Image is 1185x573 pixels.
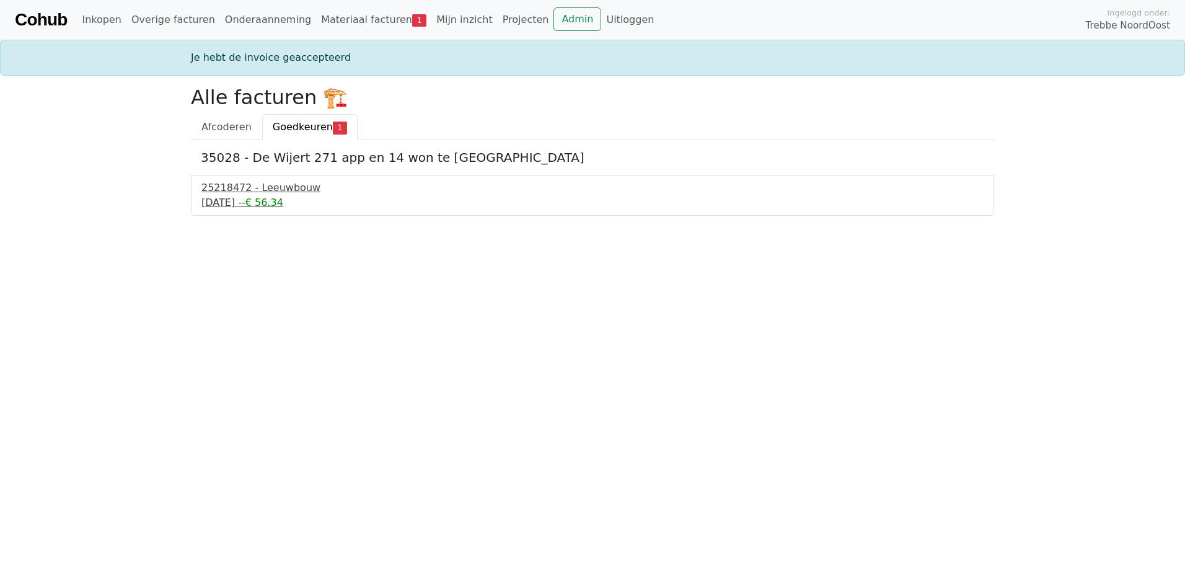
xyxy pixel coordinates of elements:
[1107,7,1170,19] span: Ingelogd onder:
[77,7,126,32] a: Inkopen
[220,7,316,32] a: Onderaanneming
[316,7,431,32] a: Materiaal facturen1
[553,7,601,31] a: Admin
[1086,19,1170,33] span: Trebbe NoordOost
[201,180,984,195] div: 25218472 - Leeuwbouw
[183,50,1002,65] div: Je hebt de invoice geaccepteerd
[201,180,984,210] a: 25218472 - Leeuwbouw[DATE] --€ 56.34
[201,121,252,133] span: Afcoderen
[191,86,994,109] h2: Alle facturen 🏗️
[412,14,426,27] span: 1
[15,5,67,35] a: Cohub
[498,7,554,32] a: Projecten
[126,7,220,32] a: Overige facturen
[262,114,358,140] a: Goedkeuren1
[191,114,262,140] a: Afcoderen
[601,7,659,32] a: Uitloggen
[273,121,333,133] span: Goedkeuren
[201,195,984,210] div: [DATE] -
[333,122,347,134] span: 1
[242,197,283,208] span: -€ 56.34
[201,150,984,165] h5: 35028 - De Wijert 271 app en 14 won te [GEOGRAPHIC_DATA]
[431,7,498,32] a: Mijn inzicht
